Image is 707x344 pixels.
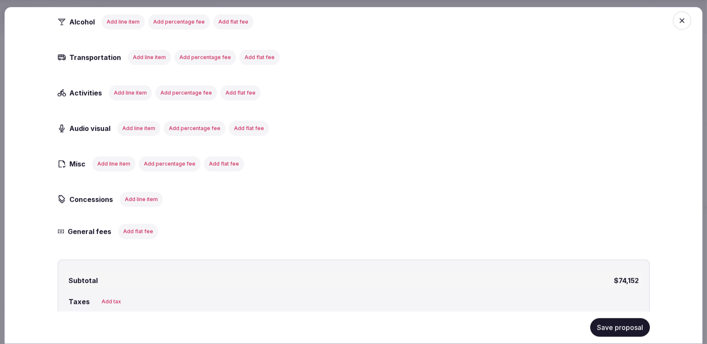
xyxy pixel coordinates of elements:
button: Add line item [128,50,171,65]
button: Add line item [117,121,160,136]
h3: General fees [64,227,118,237]
button: Add line item [109,85,152,101]
h3: Concessions [66,194,121,205]
button: Add percentage fee [139,156,201,172]
button: Add percentage fee [155,85,217,101]
span: Subtotal [65,276,98,286]
button: Add percentage fee [164,121,226,136]
button: Add line item [120,192,163,207]
h3: Misc [66,159,94,169]
button: Add line item [92,156,135,172]
h3: Audio visual [66,123,119,134]
button: Add tax [96,294,126,309]
span: $74,152 [614,276,642,286]
button: Add flat fee [118,224,158,239]
h3: Activities [66,88,110,98]
button: Save proposal [590,318,650,337]
button: Add flat fee [229,121,269,136]
button: Add percentage fee [148,14,210,30]
button: Add line item [102,14,145,30]
button: Add flat fee [204,156,244,172]
h3: Taxes [65,297,90,307]
button: Add percentage fee [174,50,236,65]
button: Add flat fee [239,50,280,65]
h3: Alcohol [66,17,103,27]
button: Add flat fee [220,85,261,101]
h3: Transportation [66,52,129,63]
button: Add flat fee [213,14,253,30]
